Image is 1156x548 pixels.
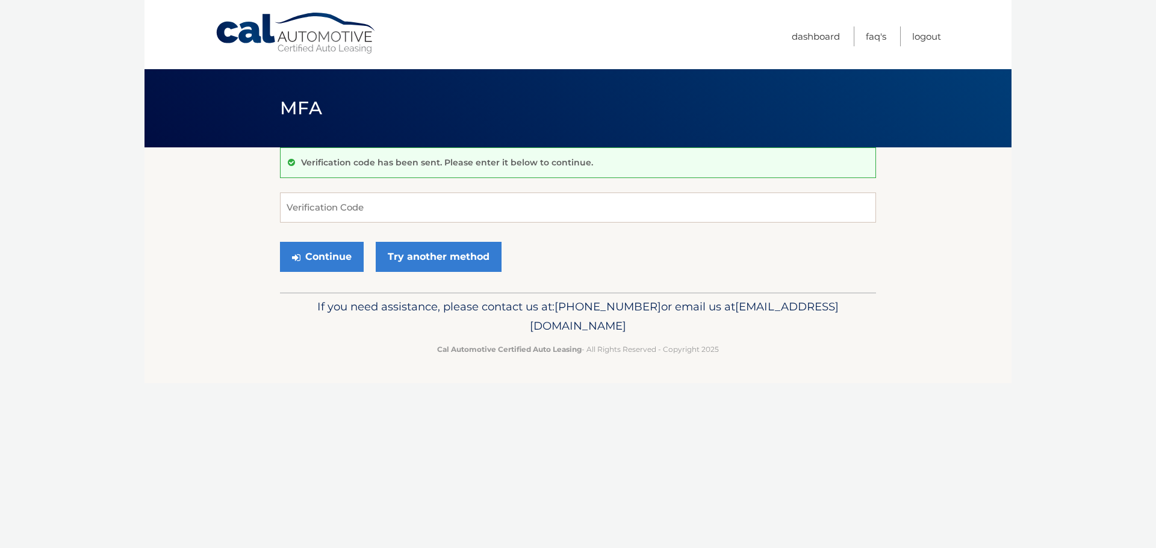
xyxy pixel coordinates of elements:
a: Logout [912,26,941,46]
span: [PHONE_NUMBER] [555,300,661,313]
a: FAQ's [866,26,886,46]
p: Verification code has been sent. Please enter it below to continue. [301,157,593,168]
a: Try another method [376,242,502,272]
strong: Cal Automotive Certified Auto Leasing [437,345,582,354]
a: Dashboard [792,26,840,46]
input: Verification Code [280,192,876,223]
p: If you need assistance, please contact us at: or email us at [288,297,868,336]
span: MFA [280,97,322,119]
p: - All Rights Reserved - Copyright 2025 [288,343,868,356]
a: Cal Automotive [215,12,378,55]
span: [EMAIL_ADDRESS][DOMAIN_NAME] [530,300,839,333]
button: Continue [280,242,364,272]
